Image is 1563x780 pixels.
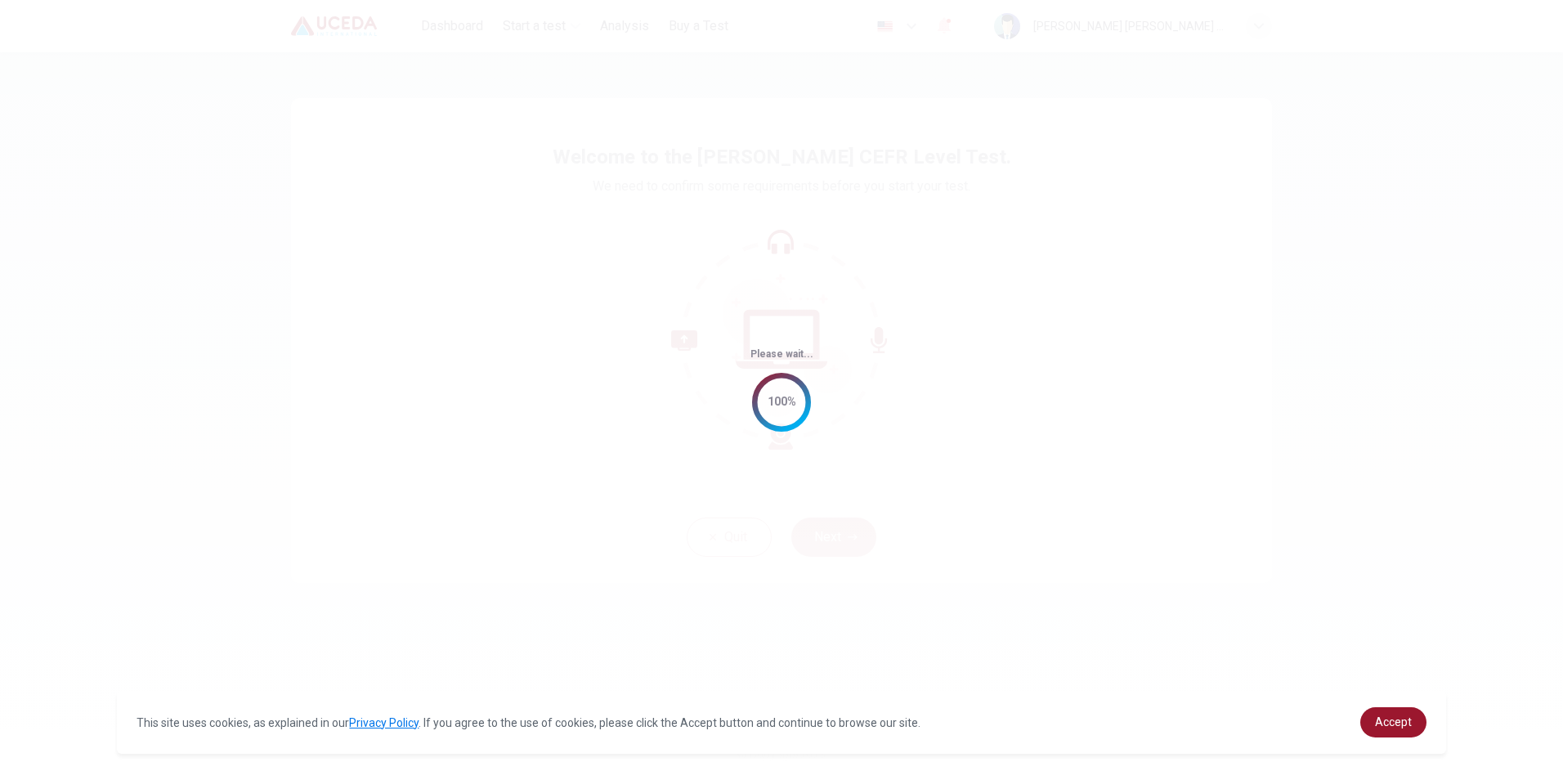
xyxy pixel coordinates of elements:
[117,691,1445,754] div: cookieconsent
[349,716,419,729] a: Privacy Policy
[137,716,920,729] span: This site uses cookies, as explained in our . If you agree to the use of cookies, please click th...
[750,348,813,360] span: Please wait...
[768,392,796,411] div: 100%
[1375,715,1412,728] span: Accept
[1360,707,1426,737] a: dismiss cookie message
